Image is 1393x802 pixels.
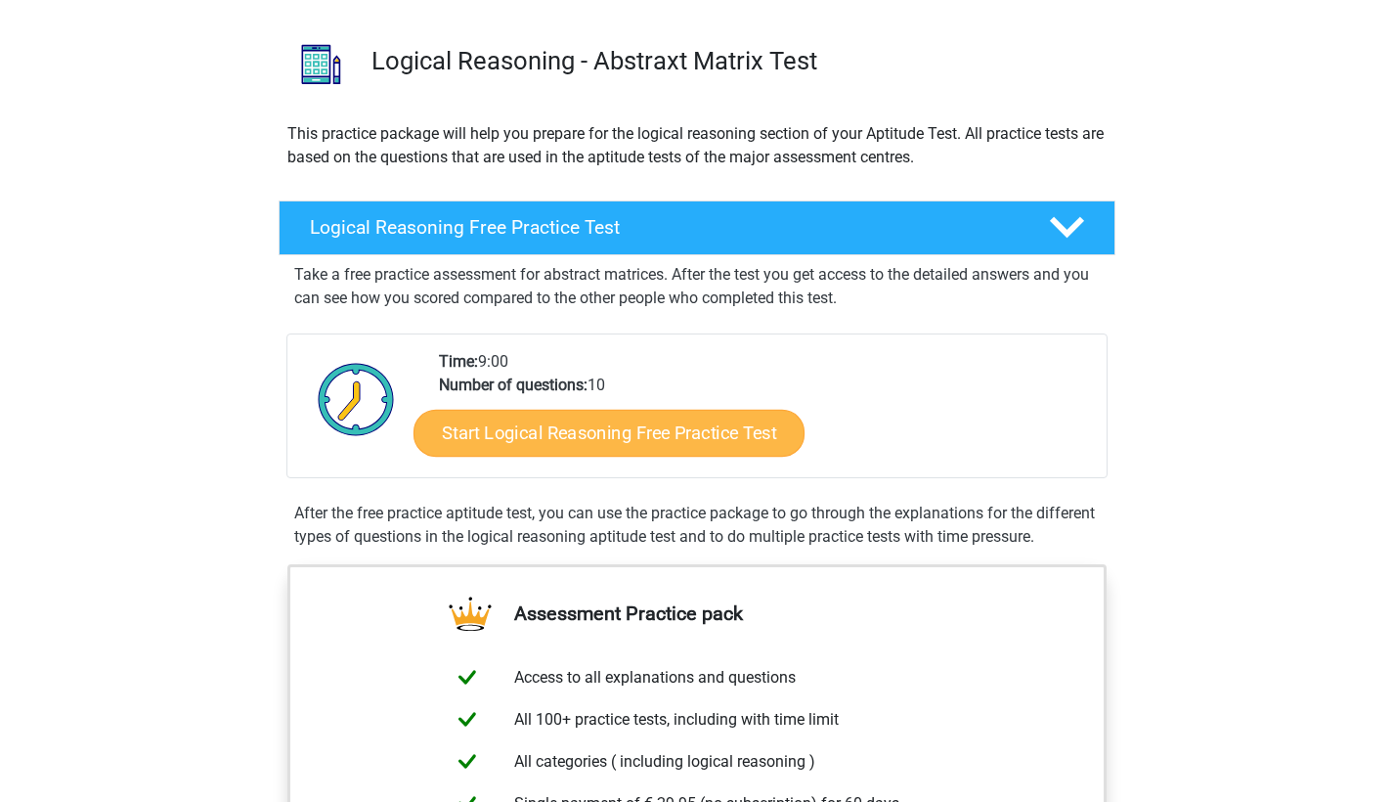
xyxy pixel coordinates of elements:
a: Start Logical Reasoning Free Practice Test [414,409,805,456]
h4: Logical Reasoning Free Practice Test [310,216,1018,239]
img: Clock [307,350,406,448]
h3: Logical Reasoning - Abstraxt Matrix Test [371,46,1100,76]
div: 9:00 10 [424,350,1106,477]
p: Take a free practice assessment for abstract matrices. After the test you get access to the detai... [294,263,1100,310]
p: This practice package will help you prepare for the logical reasoning section of your Aptitude Te... [287,122,1107,169]
b: Time: [439,352,478,371]
b: Number of questions: [439,376,588,394]
a: Logical Reasoning Free Practice Test [271,200,1123,255]
img: logical reasoning [280,22,363,106]
div: After the free practice aptitude test, you can use the practice package to go through the explana... [286,502,1108,549]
